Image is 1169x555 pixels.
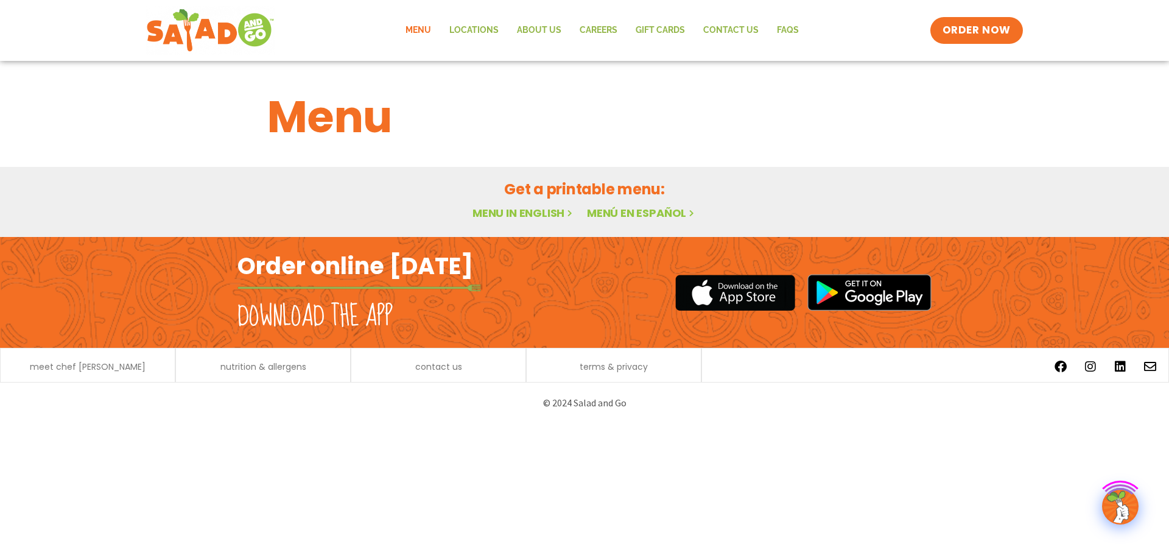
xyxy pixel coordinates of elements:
img: google_play [807,274,932,311]
a: meet chef [PERSON_NAME] [30,362,146,371]
a: terms & privacy [580,362,648,371]
h2: Order online [DATE] [237,251,473,281]
h2: Get a printable menu: [267,179,902,200]
h1: Menu [267,84,902,150]
img: fork [237,285,481,291]
a: nutrition & allergens [220,362,306,371]
a: contact us [415,362,462,371]
a: FAQs [768,16,808,44]
a: Contact Us [694,16,768,44]
img: new-SAG-logo-768×292 [146,6,275,55]
a: Locations [440,16,508,44]
a: Menu [396,16,440,44]
a: GIFT CARDS [627,16,694,44]
h2: Download the app [237,300,393,334]
a: Menu in English [472,205,575,221]
span: ORDER NOW [943,23,1011,38]
a: Careers [570,16,627,44]
nav: Menu [396,16,808,44]
p: © 2024 Salad and Go [244,395,925,411]
img: appstore [675,273,795,313]
a: ORDER NOW [930,17,1023,44]
a: About Us [508,16,570,44]
a: Menú en español [587,205,697,221]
